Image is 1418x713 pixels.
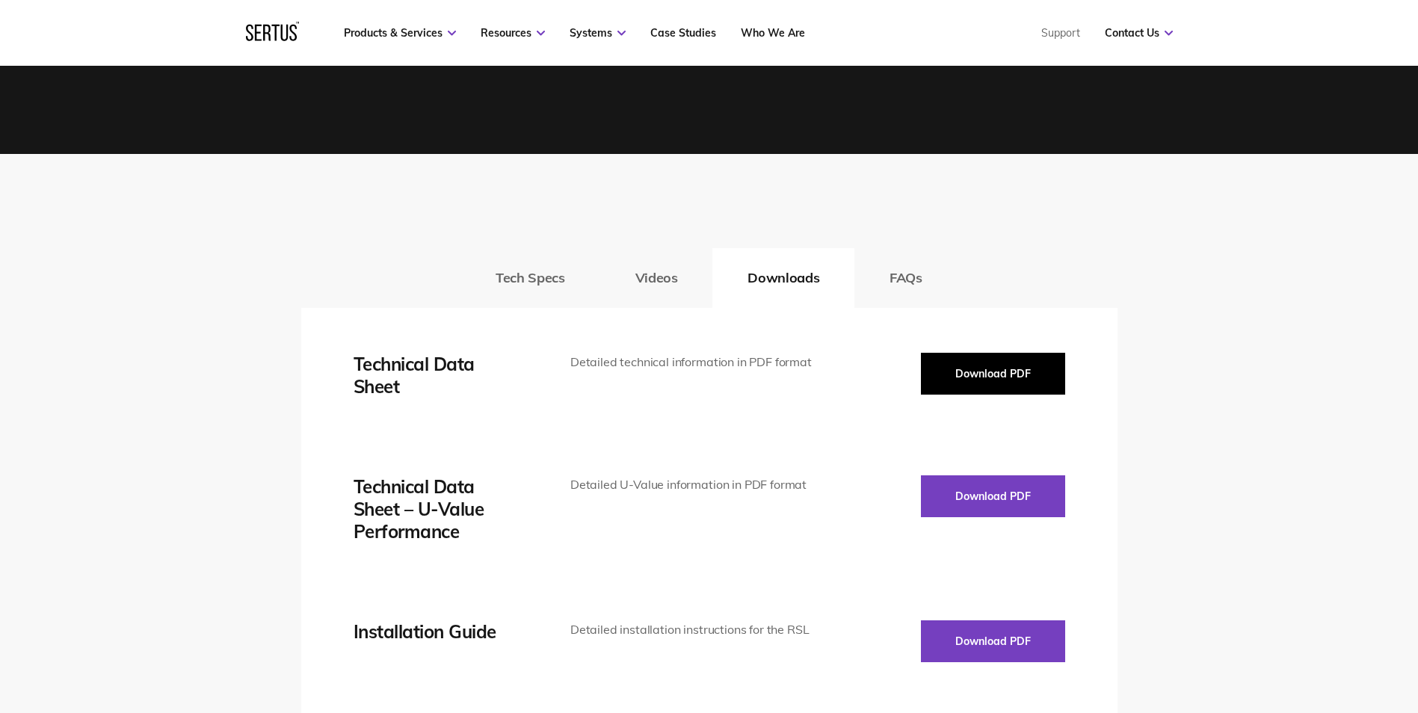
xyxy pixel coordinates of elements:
button: Videos [600,248,713,308]
a: Support [1041,26,1080,40]
a: Products & Services [344,26,456,40]
button: Download PDF [921,353,1065,395]
div: Installation Guide [354,620,525,643]
button: Download PDF [921,475,1065,517]
a: Systems [570,26,626,40]
a: Contact Us [1105,26,1173,40]
div: Detailed technical information in PDF format [570,353,818,372]
a: Who We Are [741,26,805,40]
div: Technical Data Sheet – U-Value Performance [354,475,525,543]
a: Case Studies [650,26,716,40]
a: Resources [481,26,545,40]
button: FAQs [854,248,958,308]
button: Tech Specs [460,248,599,308]
button: Download PDF [921,620,1065,662]
div: Technical Data Sheet [354,353,525,398]
div: Detailed installation instructions for the RSL [570,620,818,640]
div: Detailed U-Value information in PDF format [570,475,818,495]
iframe: Chat Widget [1149,540,1418,713]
